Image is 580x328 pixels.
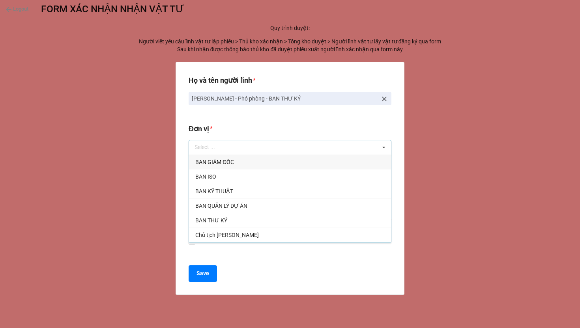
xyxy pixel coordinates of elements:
a: Logout [6,5,28,13]
p: [PERSON_NAME] - Phó phòng - BAN THƯ KÝ [192,95,377,102]
label: Đơn vị [189,123,209,134]
span: BAN ISO [195,173,216,180]
span: BAN GIÁM ĐỐC [195,159,234,165]
span: BAN THƯ KÝ [195,217,227,224]
span: BAN QUẢN LÝ DỰ ÁN [195,203,247,209]
b: Save [196,269,209,278]
p: Quy trình duyệt: [6,24,574,32]
label: Họ và tên người lĩnh [189,75,252,86]
span: BAN KỸ THUẬT [195,188,233,194]
span: Chủ tịch [PERSON_NAME] [195,232,259,238]
p: Người viết yêu cầu lĩnh vật tư lập phiếu > Thủ kho xác nhận > Tổng kho duyệt > Người lĩnh vật tư ... [6,37,574,53]
button: Save [189,265,217,282]
div: FORM XÁC NHẬN NHẬN VẬT TƯ [41,4,184,14]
